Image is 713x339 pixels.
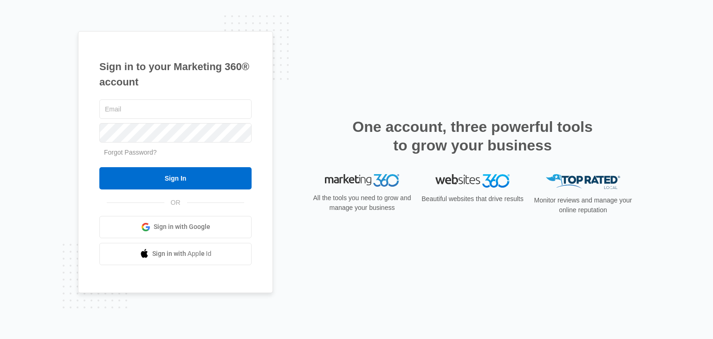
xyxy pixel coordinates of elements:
img: Marketing 360 [325,174,399,187]
input: Sign In [99,167,252,189]
a: Sign in with Google [99,216,252,238]
span: OR [164,198,187,208]
h2: One account, three powerful tools to grow your business [350,117,596,155]
span: Sign in with Apple Id [152,249,212,259]
h1: Sign in to your Marketing 360® account [99,59,252,90]
img: Top Rated Local [546,174,620,189]
span: Sign in with Google [154,222,210,232]
a: Forgot Password? [104,149,157,156]
input: Email [99,99,252,119]
img: Websites 360 [435,174,510,188]
p: All the tools you need to grow and manage your business [310,193,414,213]
p: Monitor reviews and manage your online reputation [531,196,635,215]
p: Beautiful websites that drive results [421,194,525,204]
a: Sign in with Apple Id [99,243,252,265]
